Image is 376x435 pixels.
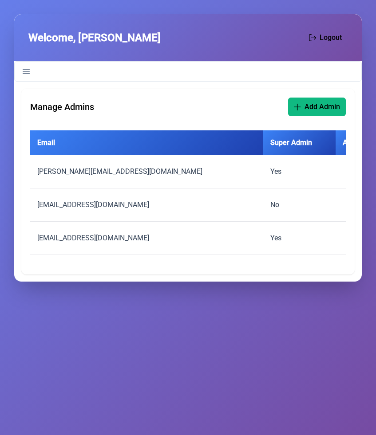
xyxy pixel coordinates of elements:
[303,28,348,47] button: Logout
[20,65,32,78] a: Navigation
[30,188,263,222] td: [EMAIL_ADDRESS][DOMAIN_NAME]
[263,155,336,188] td: Yes
[30,155,263,188] td: [PERSON_NAME][EMAIL_ADDRESS][DOMAIN_NAME]
[263,188,336,222] td: No
[263,222,336,255] td: Yes
[30,100,94,114] span: Manage Admins
[288,98,346,116] button: Add Admin
[320,32,342,43] span: Logout
[30,222,263,255] td: [EMAIL_ADDRESS][DOMAIN_NAME]
[28,30,161,46] span: Welcome, [PERSON_NAME]
[263,130,336,155] th: Super Admin
[30,130,263,155] th: Email
[305,102,340,112] span: Add Admin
